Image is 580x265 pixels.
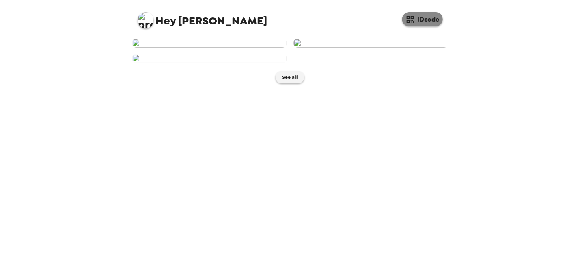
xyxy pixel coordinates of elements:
img: user-220712 [293,39,448,48]
button: See all [276,71,304,83]
img: profile pic [138,12,154,28]
img: user-224969 [132,39,287,48]
span: [PERSON_NAME] [138,8,267,26]
span: Hey [156,13,176,28]
img: user-220709 [132,54,287,63]
button: IDcode [402,12,443,26]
